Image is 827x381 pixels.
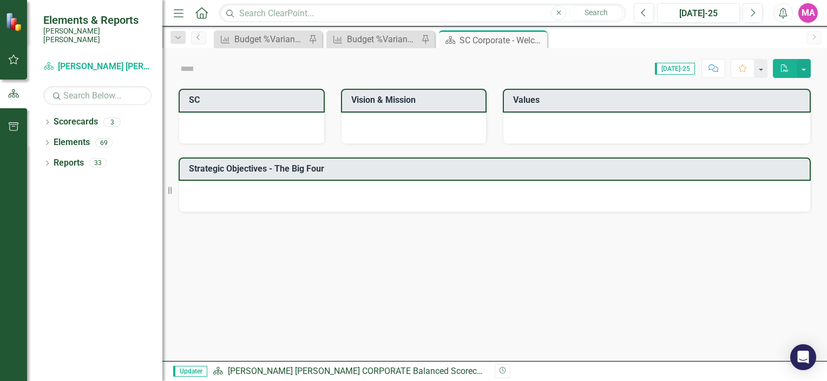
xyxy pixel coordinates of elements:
[513,95,804,105] h3: Values
[179,60,196,77] img: Not Defined
[661,7,736,20] div: [DATE]-25
[54,136,90,149] a: Elements
[103,117,121,127] div: 3
[655,63,695,75] span: [DATE]-25
[460,34,544,47] div: SC Corporate - Welcome to ClearPoint
[54,157,84,169] a: Reports
[43,61,152,73] a: [PERSON_NAME] [PERSON_NAME] CORPORATE Balanced Scorecard
[43,14,152,27] span: Elements & Reports
[585,8,608,17] span: Search
[347,32,418,46] div: Budget %Variance Overall - Electric & Water NFOM + CAPITAL
[216,32,306,46] a: Budget %Variance - Electric & Water NFOM (RISE only)
[351,95,481,105] h3: Vision & Mission
[189,164,804,174] h3: Strategic Objectives - The Big Four
[189,95,318,105] h3: SC
[219,4,626,23] input: Search ClearPoint...
[228,366,489,376] a: [PERSON_NAME] [PERSON_NAME] CORPORATE Balanced Scorecard
[213,365,487,378] div: »
[657,3,740,23] button: [DATE]-25
[54,116,98,128] a: Scorecards
[43,27,152,44] small: [PERSON_NAME] [PERSON_NAME]
[173,366,207,377] span: Updater
[95,138,113,147] div: 69
[569,5,623,21] button: Search
[329,32,418,46] a: Budget %Variance Overall - Electric & Water NFOM + CAPITAL
[790,344,816,370] div: Open Intercom Messenger
[798,3,818,23] button: MA
[43,86,152,105] input: Search Below...
[234,32,306,46] div: Budget %Variance - Electric & Water NFOM (RISE only)
[4,11,25,32] img: ClearPoint Strategy
[89,159,107,168] div: 33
